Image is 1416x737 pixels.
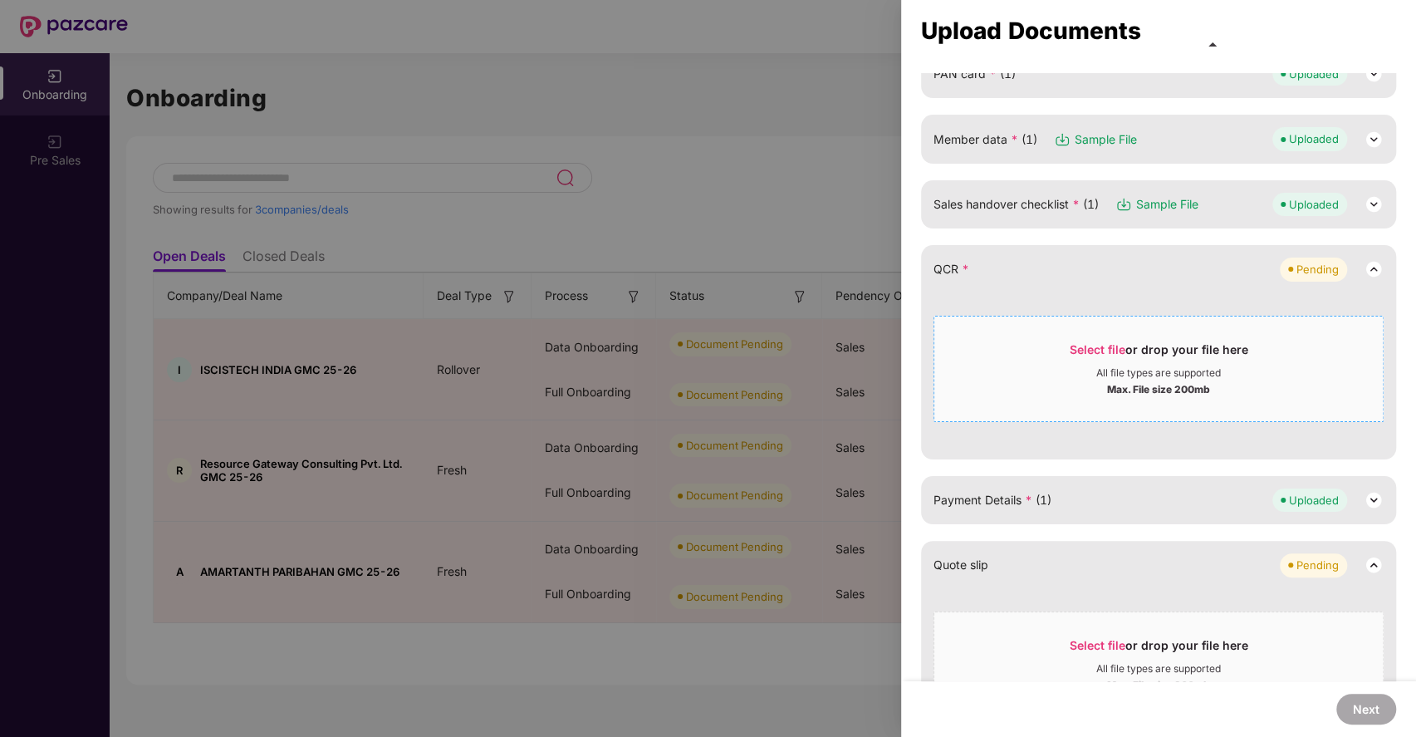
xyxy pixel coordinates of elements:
div: Uploaded [1289,66,1339,82]
div: Uploaded [1289,196,1339,213]
img: svg+xml;base64,PHN2ZyB3aWR0aD0iMjQiIGhlaWdodD0iMjQiIHZpZXdCb3g9IjAgMCAyNCAyNCIgZmlsbD0ibm9uZSIgeG... [1364,555,1384,575]
div: All file types are supported [1096,662,1221,676]
span: Select fileor drop your file hereAll file types are supportedMax. File size 200mb [934,625,1383,705]
img: svg+xml;base64,PHN2ZyB3aWR0aD0iMjQiIGhlaWdodD0iMjQiIHZpZXdCb3g9IjAgMCAyNCAyNCIgZmlsbD0ibm9uZSIgeG... [1364,259,1384,279]
img: svg+xml;base64,PHN2ZyB3aWR0aD0iMTYiIGhlaWdodD0iMTciIHZpZXdCb3g9IjAgMCAxNiAxNyIgZmlsbD0ibm9uZSIgeG... [1115,196,1132,213]
span: Select file [1070,342,1125,356]
img: svg+xml;base64,PHN2ZyB3aWR0aD0iMjQiIGhlaWdodD0iMjQiIHZpZXdCb3g9IjAgMCAyNCAyNCIgZmlsbD0ibm9uZSIgeG... [1364,130,1384,150]
div: Max. File size 200mb [1107,380,1210,396]
button: Next [1336,694,1396,725]
div: Uploaded [1289,492,1339,509]
div: Upload Documents [921,22,1396,40]
div: or drop your file here [1070,637,1248,662]
span: Member data (1) [933,130,1037,149]
span: Quote slip [933,556,988,574]
span: Select fileor drop your file hereAll file types are supportedMax. File size 200mb [934,329,1383,409]
img: svg+xml;base64,PHN2ZyB3aWR0aD0iMjQiIGhlaWdodD0iMjQiIHZpZXdCb3g9IjAgMCAyNCAyNCIgZmlsbD0ibm9uZSIgeG... [1364,194,1384,214]
span: Sales handover checklist (1) [933,195,1099,214]
div: Max. File size 200mb [1107,676,1210,692]
div: All file types are supported [1096,366,1221,380]
span: PAN card (1) [933,65,1016,83]
span: Select file [1070,638,1125,652]
img: svg+xml;base64,PHN2ZyB3aWR0aD0iMjQiIGhlaWdodD0iMjQiIHZpZXdCb3g9IjAgMCAyNCAyNCIgZmlsbD0ibm9uZSIgeG... [1364,490,1384,510]
span: Sample File [1075,130,1137,149]
span: QCR [933,260,969,278]
img: svg+xml;base64,PHN2ZyB3aWR0aD0iMjQiIGhlaWdodD0iMjQiIHZpZXdCb3g9IjAgMCAyNCAyNCIgZmlsbD0ibm9uZSIgeG... [1364,64,1384,84]
div: Uploaded [1289,130,1339,147]
span: Payment Details (1) [933,491,1051,509]
div: Pending [1296,557,1339,573]
div: Pending [1296,261,1339,278]
div: or drop your file here [1070,341,1248,366]
img: svg+xml;base64,PHN2ZyB3aWR0aD0iMTYiIGhlaWdodD0iMTciIHZpZXdCb3g9IjAgMCAxNiAxNyIgZmlsbD0ibm9uZSIgeG... [1054,131,1071,148]
span: Sample File [1136,195,1198,214]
